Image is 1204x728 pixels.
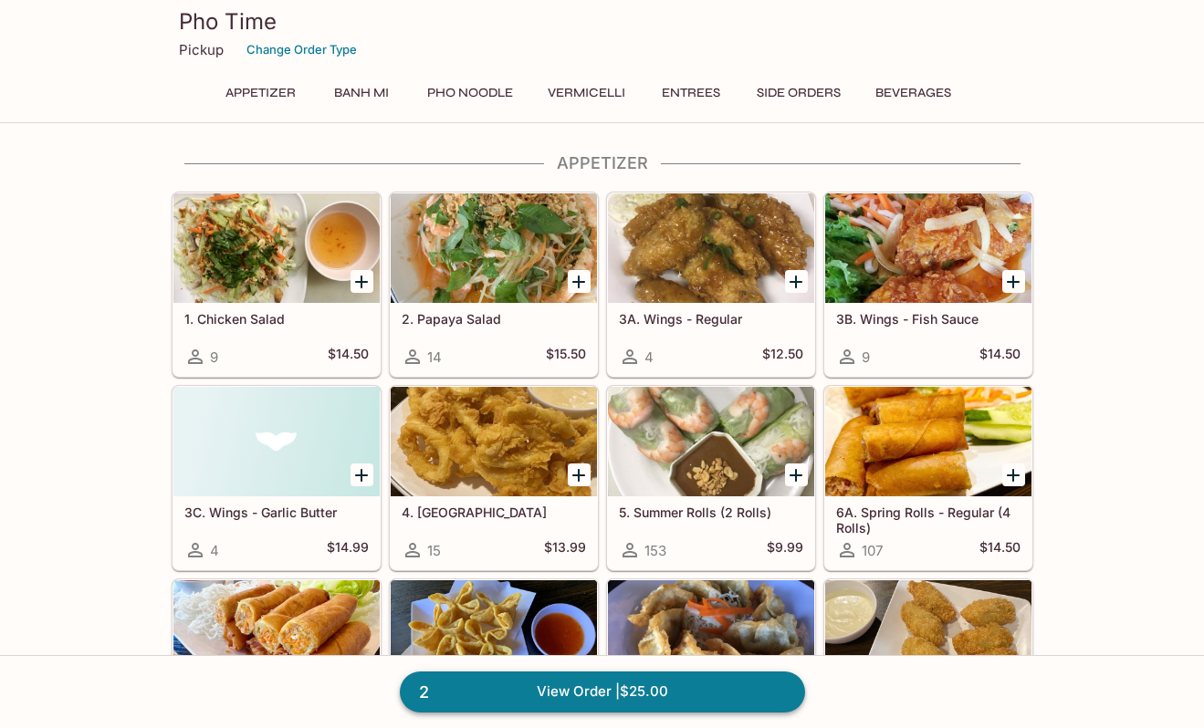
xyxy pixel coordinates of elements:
button: Change Order Type [238,36,365,64]
button: Add 3C. Wings - Garlic Butter [351,463,373,486]
h5: 2. Papaya Salad [402,311,586,327]
button: Add 4. Calamari [568,463,591,486]
h5: 3A. Wings - Regular [619,311,803,327]
button: Beverages [865,80,961,106]
a: 1. Chicken Salad9$14.50 [173,192,381,377]
div: 7. Crab Rangoon (6 pcs) [391,580,597,690]
button: Appetizer [215,80,306,106]
h3: Pho Time [179,7,1026,36]
h5: 3B. Wings - Fish Sauce [836,311,1021,327]
h5: 5. Summer Rolls (2 Rolls) [619,504,803,520]
a: 3B. Wings - Fish Sauce9$14.50 [824,192,1032,377]
h5: 4. [GEOGRAPHIC_DATA] [402,504,586,520]
a: 2. Papaya Salad14$15.50 [390,192,598,377]
div: 5. Summer Rolls (2 Rolls) [608,387,814,496]
span: 9 [862,348,870,366]
p: Pickup [179,41,224,58]
h5: 3C. Wings - Garlic Butter [184,504,369,520]
span: 15 [427,542,441,559]
div: 1. Chicken Salad [173,193,380,303]
h5: $13.99 [544,539,586,561]
div: 2. Papaya Salad [391,193,597,303]
h5: $14.50 [328,346,369,368]
span: 107 [862,542,883,559]
h5: $14.99 [327,539,369,561]
span: 4 [644,348,654,366]
button: Add 6A. Spring Rolls - Regular (4 Rolls) [1002,463,1025,486]
a: 6A. Spring Rolls - Regular (4 Rolls)107$14.50 [824,386,1032,570]
button: Pho Noodle [417,80,523,106]
span: 2 [408,680,440,705]
button: Vermicelli [538,80,635,106]
button: Entrees [650,80,732,106]
h5: $9.99 [767,539,803,561]
button: Add 2. Papaya Salad [568,270,591,293]
a: 3A. Wings - Regular4$12.50 [607,192,815,377]
span: 4 [210,542,219,559]
h4: Appetizer [172,153,1033,173]
h5: $15.50 [546,346,586,368]
div: 9. Fried Oysters (7 pcs) [825,580,1031,690]
h5: $12.50 [762,346,803,368]
div: 3B. Wings - Fish Sauce [825,193,1031,303]
button: Add 3B. Wings - Fish Sauce [1002,270,1025,293]
h5: 6A. Spring Rolls - Regular (4 Rolls) [836,504,1021,535]
h5: $14.50 [979,539,1021,561]
div: 6A. Spring Rolls - Regular (4 Rolls) [825,387,1031,496]
a: 5. Summer Rolls (2 Rolls)153$9.99 [607,386,815,570]
span: 153 [644,542,666,559]
div: 8. Pork & Chicken Gyoza (8 pcs) [608,580,814,690]
div: 3C. Wings - Garlic Butter [173,387,380,496]
h5: 1. Chicken Salad [184,311,369,327]
div: 3A. Wings - Regular [608,193,814,303]
button: Add 1. Chicken Salad [351,270,373,293]
a: 4. [GEOGRAPHIC_DATA]15$13.99 [390,386,598,570]
button: Side Orders [747,80,851,106]
button: Banh Mi [320,80,403,106]
a: 2View Order |$25.00 [400,671,805,712]
h5: $14.50 [979,346,1021,368]
div: 4. Calamari [391,387,597,496]
div: 6B. Spring Rolls - Vegetarian (4 Rolls) [173,580,380,690]
a: 3C. Wings - Garlic Butter4$14.99 [173,386,381,570]
button: Add 3A. Wings - Regular [785,270,808,293]
span: 14 [427,348,442,366]
span: 9 [210,348,218,366]
button: Add 5. Summer Rolls (2 Rolls) [785,463,808,486]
